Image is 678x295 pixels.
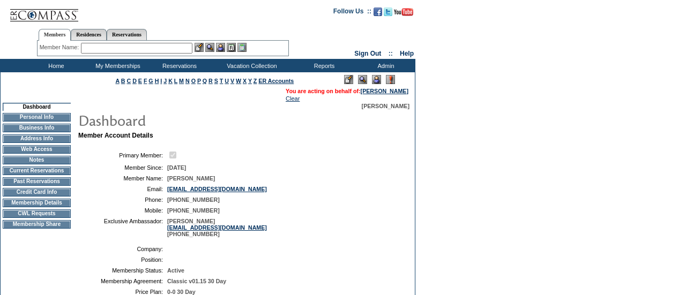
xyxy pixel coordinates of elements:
td: Personal Info [3,113,71,122]
td: Web Access [3,145,71,154]
span: :: [389,50,393,57]
a: ER Accounts [258,78,294,84]
td: Credit Card Info [3,188,71,196]
img: Log Concern/Member Elevation [386,75,395,84]
a: K [168,78,173,84]
td: Admin [354,59,415,72]
a: N [185,78,190,84]
td: Current Reservations [3,167,71,175]
td: Follow Us :: [333,6,371,19]
td: Exclusive Ambassador: [83,218,163,237]
img: Impersonate [216,43,225,52]
a: Become our fan on Facebook [374,11,382,17]
td: Notes [3,156,71,164]
img: Become our fan on Facebook [374,7,382,16]
td: Address Info [3,134,71,143]
td: Member Name: [83,175,163,181]
a: [EMAIL_ADDRESS][DOMAIN_NAME] [167,224,267,231]
td: Reservations [147,59,209,72]
a: I [160,78,162,84]
img: b_calculator.gif [237,43,247,52]
td: Past Reservations [3,177,71,186]
td: Email: [83,186,163,192]
td: Company: [83,246,163,252]
td: Membership Share [3,220,71,229]
a: Q [203,78,207,84]
td: Business Info [3,124,71,132]
span: [PHONE_NUMBER] [167,196,220,203]
img: Impersonate [372,75,381,84]
a: J [163,78,167,84]
td: Membership Status: [83,267,163,274]
img: Reservations [227,43,236,52]
a: G [148,78,153,84]
img: View Mode [358,75,367,84]
a: Y [248,78,252,84]
span: [DATE] [167,164,186,171]
a: P [197,78,201,84]
img: b_edit.gif [195,43,204,52]
span: 0-0 30 Day [167,289,196,295]
a: T [220,78,223,84]
a: O [191,78,196,84]
span: [PHONE_NUMBER] [167,207,220,214]
a: Sign Out [354,50,381,57]
td: Position: [83,256,163,263]
span: You are acting on behalf of: [286,88,408,94]
a: Subscribe to our YouTube Channel [394,11,413,17]
a: [PERSON_NAME] [361,88,408,94]
td: Dashboard [3,103,71,111]
span: Classic v01.15 30 Day [167,278,226,284]
a: V [230,78,234,84]
a: R [208,78,213,84]
a: H [155,78,159,84]
span: [PERSON_NAME] [362,103,409,109]
a: C [126,78,131,84]
a: Clear [286,95,300,102]
a: F [144,78,147,84]
td: Vacation Collection [209,59,292,72]
div: Member Name: [40,43,81,52]
a: Follow us on Twitter [384,11,392,17]
a: X [243,78,247,84]
a: Help [400,50,414,57]
td: Home [24,59,86,72]
img: Follow us on Twitter [384,7,392,16]
a: U [225,78,229,84]
a: Reservations [107,29,147,40]
td: Member Since: [83,164,163,171]
a: Members [39,29,71,41]
td: Membership Agreement: [83,278,163,284]
td: Phone: [83,196,163,203]
span: [PERSON_NAME] [PHONE_NUMBER] [167,218,267,237]
a: L [174,78,177,84]
a: A [116,78,120,84]
td: Membership Details [3,199,71,207]
b: Member Account Details [78,132,153,139]
td: CWL Requests [3,209,71,218]
span: Active [167,267,184,274]
td: Price Plan: [83,289,163,295]
img: Subscribe to our YouTube Channel [394,8,413,16]
a: Residences [71,29,107,40]
a: W [236,78,241,84]
td: Reports [292,59,354,72]
a: S [214,78,218,84]
td: Primary Member: [83,150,163,160]
span: [PERSON_NAME] [167,175,215,181]
td: Mobile: [83,207,163,214]
img: Edit Mode [344,75,353,84]
img: View [205,43,214,52]
a: M [179,78,184,84]
a: E [138,78,142,84]
a: B [121,78,125,84]
img: pgTtlDashboard.gif [78,109,292,131]
td: My Memberships [86,59,147,72]
a: [EMAIL_ADDRESS][DOMAIN_NAME] [167,186,267,192]
a: Z [254,78,257,84]
a: D [132,78,137,84]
